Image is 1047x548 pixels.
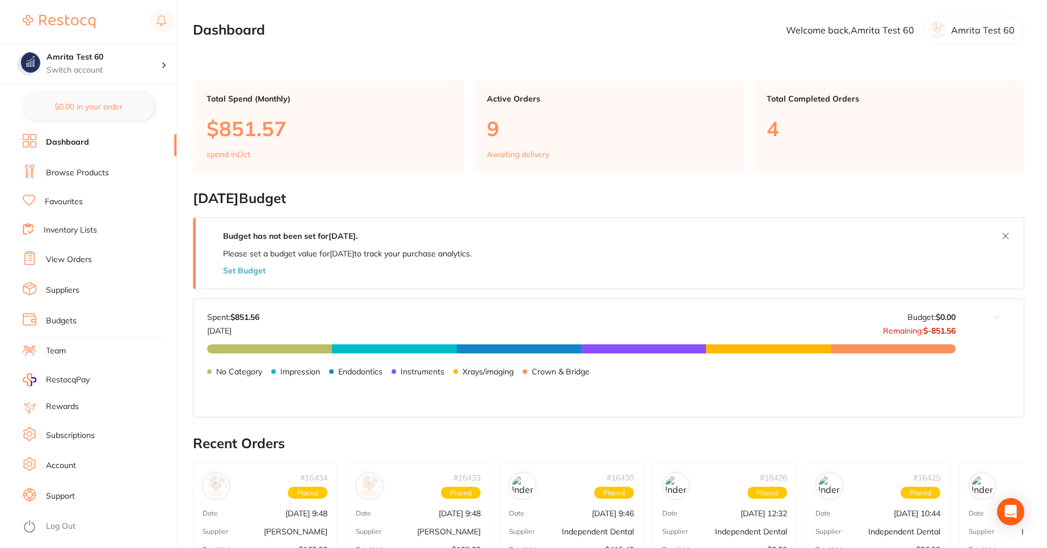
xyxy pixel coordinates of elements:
[223,249,472,258] p: Please set a budget value for [DATE] to track your purchase analytics.
[509,528,535,536] p: Supplier
[223,231,358,241] strong: Budget has not been set for [DATE] .
[951,25,1015,35] p: Amrita Test 60
[592,509,634,518] p: [DATE] 9:46
[473,81,745,172] a: Active Orders9Awaiting delivery
[487,117,731,140] p: 9
[46,285,79,296] a: Suppliers
[288,487,327,499] span: Placed
[487,94,731,103] p: Active Orders
[207,94,451,103] p: Total Spend (Monthly)
[715,527,787,536] p: Independent Dental
[23,518,173,536] button: Log Out
[46,167,109,179] a: Browse Products
[23,373,36,386] img: RestocqPay
[46,401,79,412] a: Rewards
[936,312,956,322] strong: $0.00
[46,137,89,148] a: Dashboard
[562,527,634,536] p: Independent Dental
[753,81,1024,172] a: Total Completed Orders4
[300,473,327,482] p: # 16434
[223,266,266,275] button: Set Budget
[46,521,75,532] a: Log Out
[193,436,1024,452] h2: Recent Orders
[767,117,1011,140] p: 4
[47,52,161,63] h4: Amrita Test 60
[767,94,1011,103] p: Total Completed Orders
[607,473,634,482] p: # 16430
[46,345,66,357] a: Team
[969,528,994,536] p: Supplier
[453,473,481,482] p: # 16433
[401,367,444,376] p: Instruments
[46,254,92,265] a: View Orders
[815,509,831,517] p: Date
[46,315,77,327] a: Budgets
[193,22,265,38] h2: Dashboard
[532,367,590,376] p: Crown & Bridge
[972,475,993,497] img: Independent Dental
[203,509,218,517] p: Date
[741,509,787,518] p: [DATE] 12:32
[18,52,40,75] img: Amrita Test 60
[923,326,956,336] strong: $-851.56
[207,117,451,140] p: $851.57
[285,509,327,518] p: [DATE] 9:48
[509,509,524,517] p: Date
[662,528,688,536] p: Supplier
[439,509,481,518] p: [DATE] 9:48
[417,527,481,536] p: [PERSON_NAME]
[203,528,228,536] p: Supplier
[23,15,95,28] img: Restocq Logo
[747,487,787,499] span: Placed
[230,312,259,322] strong: $851.56
[205,475,227,497] img: Henry Schein Halas
[665,475,687,497] img: Independent Dental
[280,367,320,376] p: Impression
[760,473,787,482] p: # 16426
[264,527,327,536] p: [PERSON_NAME]
[45,196,83,208] a: Favourites
[997,498,1024,525] div: Open Intercom Messenger
[23,373,90,386] a: RestocqPay
[23,93,154,120] button: $0.00 in your order
[193,81,464,172] a: Total Spend (Monthly)$851.57spend inOct
[46,430,95,441] a: Subscriptions
[356,509,371,517] p: Date
[883,322,956,335] p: Remaining:
[193,191,1024,206] h2: [DATE] Budget
[594,487,634,499] span: Placed
[207,313,259,322] p: Spent:
[907,313,956,322] p: Budget:
[207,150,250,159] p: spend in Oct
[462,367,514,376] p: Xrays/imaging
[969,509,984,517] p: Date
[662,509,678,517] p: Date
[512,475,533,497] img: Independent Dental
[901,487,940,499] span: Placed
[356,528,381,536] p: Supplier
[487,150,549,159] p: Awaiting delivery
[868,527,940,536] p: Independent Dental
[338,367,382,376] p: Endodontics
[46,374,90,386] span: RestocqPay
[44,225,97,236] a: Inventory Lists
[786,25,914,35] p: Welcome back, Amrita Test 60
[46,491,75,502] a: Support
[359,475,380,497] img: Adam Dental
[216,367,262,376] p: No Category
[818,475,840,497] img: Independent Dental
[23,9,95,35] a: Restocq Logo
[46,460,76,471] a: Account
[913,473,940,482] p: # 16425
[47,65,161,76] p: Switch account
[441,487,481,499] span: Placed
[207,322,259,335] p: [DATE]
[894,509,940,518] p: [DATE] 10:44
[815,528,841,536] p: Supplier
